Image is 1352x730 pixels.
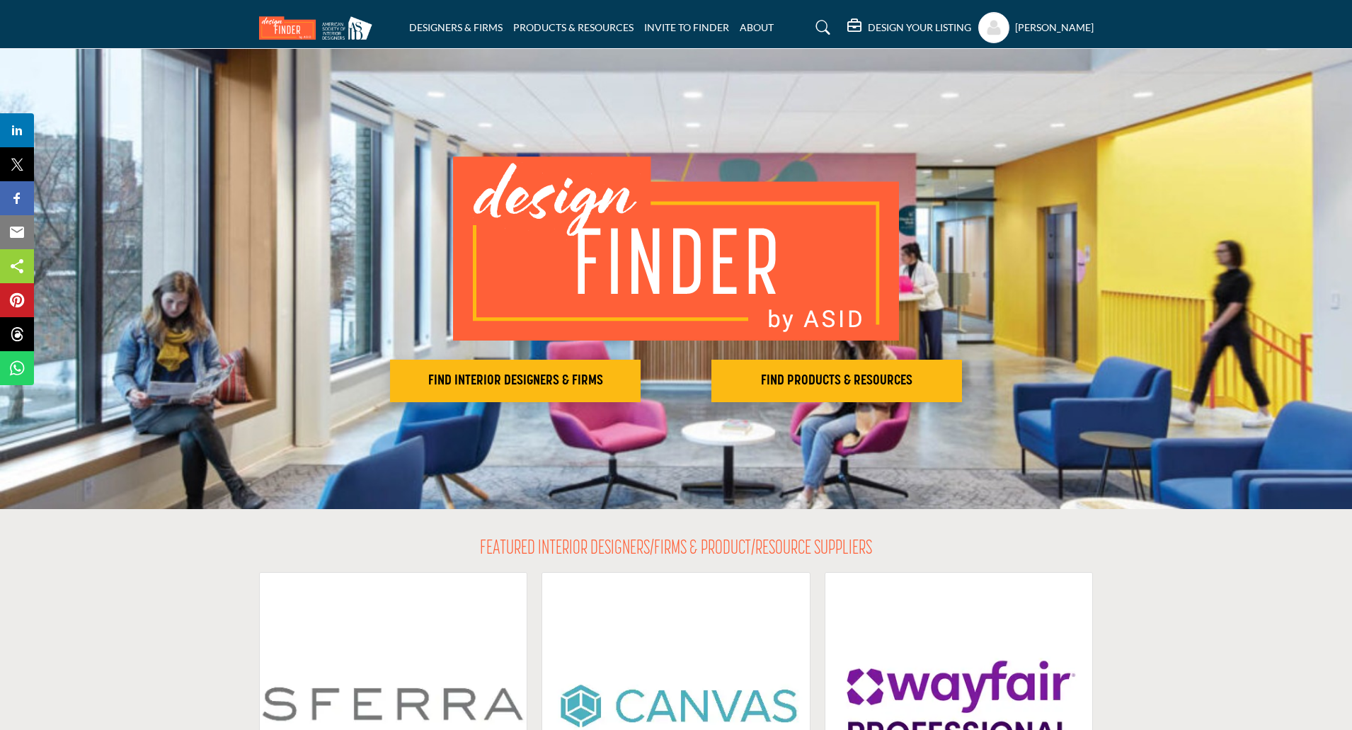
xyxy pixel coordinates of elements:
[978,12,1009,43] button: Show hide supplier dropdown
[644,21,729,33] a: INVITE TO FINDER
[868,21,971,34] h5: DESIGN YOUR LISTING
[740,21,774,33] a: ABOUT
[513,21,634,33] a: PRODUCTS & RESOURCES
[1015,21,1094,35] h5: [PERSON_NAME]
[390,360,641,402] button: FIND INTERIOR DESIGNERS & FIRMS
[802,16,840,39] a: Search
[716,372,958,389] h2: FIND PRODUCTS & RESOURCES
[711,360,962,402] button: FIND PRODUCTS & RESOURCES
[847,19,971,36] div: DESIGN YOUR LISTING
[480,537,872,561] h2: FEATURED INTERIOR DESIGNERS/FIRMS & PRODUCT/RESOURCE SUPPLIERS
[409,21,503,33] a: DESIGNERS & FIRMS
[259,16,379,40] img: Site Logo
[453,156,899,341] img: image
[394,372,636,389] h2: FIND INTERIOR DESIGNERS & FIRMS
